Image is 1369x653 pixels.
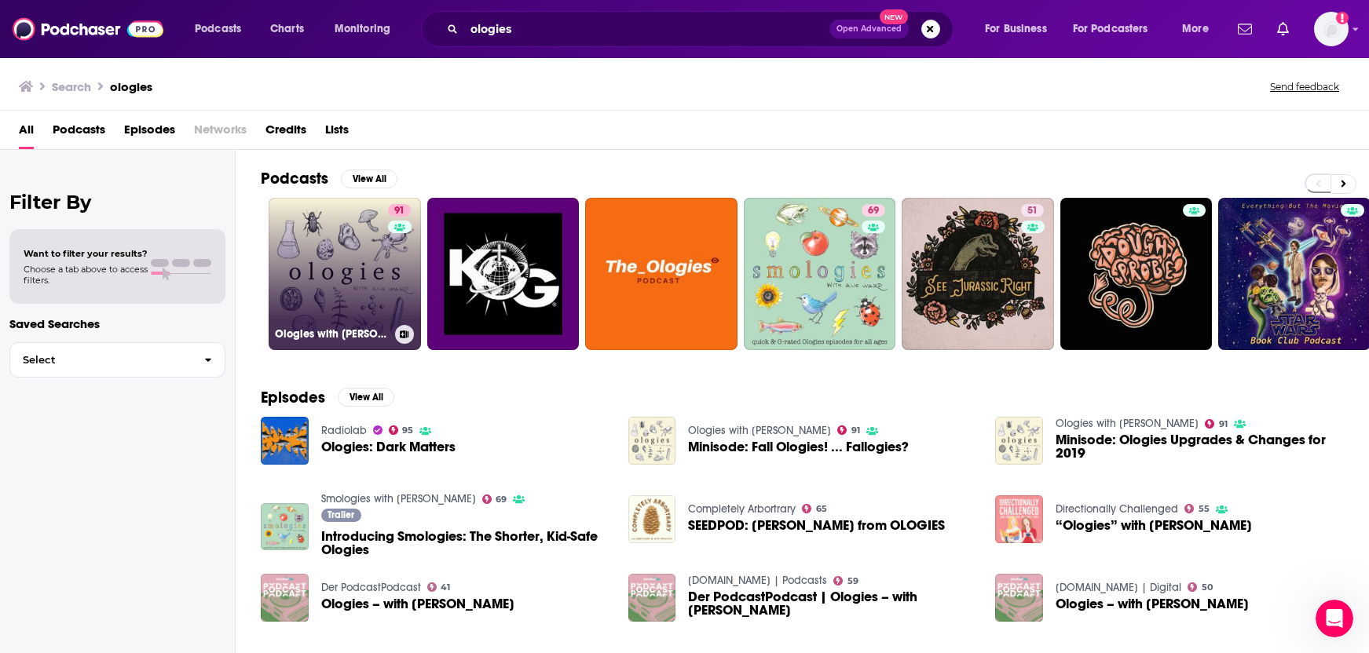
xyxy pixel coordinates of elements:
[496,496,507,503] span: 69
[688,574,827,587] a: detektor.fm | Podcasts
[260,16,313,42] a: Charts
[1314,12,1349,46] button: Show profile menu
[261,169,397,188] a: PodcastsView All
[1056,417,1199,430] a: Ologies with Alie Ward
[1171,16,1228,42] button: open menu
[1056,502,1178,516] a: Directionally Challenged
[1271,16,1295,42] a: Show notifications dropdown
[269,198,421,350] a: 91Ologies with [PERSON_NAME]
[335,18,390,40] span: Monitoring
[995,417,1043,465] img: Minisode: Ologies Upgrades & Changes for 2019
[862,204,885,217] a: 69
[1184,504,1210,513] a: 55
[836,25,902,33] span: Open Advanced
[1063,16,1171,42] button: open menu
[261,388,394,407] a: EpisodesView All
[394,203,404,219] span: 91
[985,18,1047,40] span: For Business
[995,495,1043,543] img: “Ologies” with Alie Ward
[427,582,451,592] a: 41
[388,204,411,217] a: 91
[847,578,858,585] span: 59
[837,425,860,435] a: 91
[628,417,676,465] img: Minisode: Fall Ologies! ... Fallogies?
[389,425,414,435] a: 95
[194,117,247,149] span: Networks
[325,117,349,149] span: Lists
[53,117,105,149] a: Podcasts
[1232,16,1258,42] a: Show notifications dropdown
[880,9,908,24] span: New
[1182,18,1209,40] span: More
[974,16,1067,42] button: open menu
[829,20,909,38] button: Open AdvancedNew
[688,502,796,516] a: Completely Arbortrary
[1205,419,1228,429] a: 91
[9,342,225,378] button: Select
[10,355,192,365] span: Select
[265,117,306,149] a: Credits
[688,519,945,532] a: SEEDPOD: Alie Ward from OLOGIES
[270,18,304,40] span: Charts
[464,16,829,42] input: Search podcasts, credits, & more...
[1056,581,1181,594] a: detektor.fm | Digital
[321,440,456,454] a: Ologies: Dark Matters
[341,170,397,188] button: View All
[688,590,976,617] span: Der PodcastPodcast | Ologies – with [PERSON_NAME]
[1021,204,1044,217] a: 51
[275,327,389,341] h3: Ologies with [PERSON_NAME]
[1056,433,1344,460] span: Minisode: Ologies Upgrades & Changes for 2019
[124,117,175,149] span: Episodes
[628,574,676,622] img: Der PodcastPodcast | Ologies – with Alie Ward
[338,388,394,407] button: View All
[184,16,262,42] button: open menu
[1056,597,1249,611] a: Ologies – with Alie Ward
[628,495,676,543] a: SEEDPOD: Alie Ward from OLOGIES
[9,191,225,213] h2: Filter By
[24,248,148,259] span: Want to filter your results?
[902,198,1054,350] a: 51
[261,417,309,465] img: Ologies: Dark Matters
[52,79,91,94] h3: Search
[19,117,34,149] a: All
[995,574,1043,622] img: Ologies – with Alie Ward
[261,169,328,188] h2: Podcasts
[688,440,909,454] a: Minisode: Fall Ologies! ... Fallogies?
[868,203,879,219] span: 69
[1202,584,1213,591] span: 50
[321,597,514,611] a: Ologies – with Alie Ward
[321,530,609,556] a: Introducing Smologies: The Shorter, Kid-Safe Ologies
[328,510,354,520] span: Trailer
[261,574,309,622] img: Ologies – with Alie Ward
[1199,505,1210,513] span: 55
[441,584,450,591] span: 41
[324,16,411,42] button: open menu
[195,18,241,40] span: Podcasts
[321,492,476,505] a: Smologies with Alie Ward
[1188,582,1213,592] a: 50
[261,503,309,551] img: Introducing Smologies: The Shorter, Kid-Safe Ologies
[802,504,827,513] a: 65
[321,581,421,594] a: Der PodcastPodcast
[9,316,225,331] p: Saved Searches
[851,427,860,434] span: 91
[1314,12,1349,46] span: Logged in as Rbaldwin
[321,424,367,437] a: Radiolab
[1219,421,1228,428] span: 91
[744,198,896,350] a: 69
[1316,600,1353,637] iframe: Intercom live chat
[688,590,976,617] a: Der PodcastPodcast | Ologies – with Alie Ward
[321,597,514,611] span: Ologies – with [PERSON_NAME]
[13,14,163,44] img: Podchaser - Follow, Share and Rate Podcasts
